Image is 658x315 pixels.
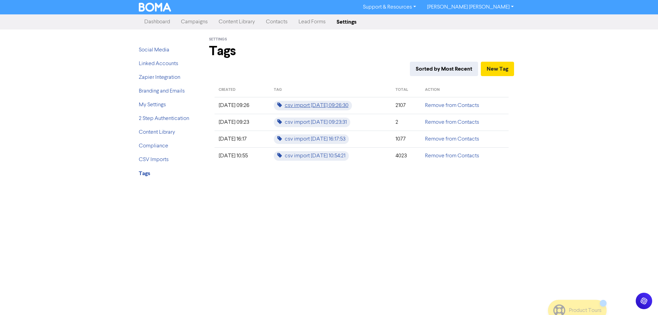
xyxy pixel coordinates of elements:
[293,15,331,29] a: Lead Forms
[425,136,479,142] a: Remove from Contacts
[139,61,178,66] a: Linked Accounts
[421,83,509,97] th: ACTION
[391,131,421,147] td: 1077
[481,62,514,76] button: New Tag
[139,88,185,94] a: Branding and Emails
[139,102,166,108] a: My Settings
[139,3,171,12] img: BOMA Logo
[139,143,168,149] a: Compliance
[139,116,189,121] a: 2 Step Authentication
[139,15,175,29] a: Dashboard
[139,75,180,80] a: Zapier Integration
[331,15,362,29] a: Settings
[357,2,422,13] a: Support & Resources
[425,103,479,108] a: Remove from Contacts
[274,118,350,127] span: csv import [DATE] 09:23:31
[391,114,421,131] td: 2
[260,15,293,29] a: Contacts
[215,83,270,97] th: CREATED
[175,15,213,29] a: Campaigns
[213,15,260,29] a: Content Library
[422,2,519,13] a: [PERSON_NAME] [PERSON_NAME]
[425,120,479,125] a: Remove from Contacts
[391,83,421,97] th: TOTAL
[391,147,421,164] td: 4023
[391,97,421,114] td: 2107
[274,134,349,144] span: csv import [DATE] 16:17:53
[215,114,270,131] td: [DATE] 09:23
[139,157,169,162] a: CSV Imports
[209,43,514,59] h1: Tags
[215,97,270,114] td: [DATE] 09:26
[425,153,479,159] a: Remove from Contacts
[139,171,150,177] a: Tags
[624,282,658,315] iframe: Chat Widget
[139,170,150,177] strong: Tags
[215,131,270,147] td: [DATE] 16:17
[410,62,478,76] button: Sorted by Most Recent
[139,47,169,53] a: Social Media
[274,151,349,161] span: csv import [DATE] 10:54:21
[270,83,391,97] th: TAG
[274,101,352,110] span: csv import [DATE] 09:26:30
[209,37,227,42] span: Settings
[139,130,175,135] a: Content Library
[215,147,270,164] td: [DATE] 10:55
